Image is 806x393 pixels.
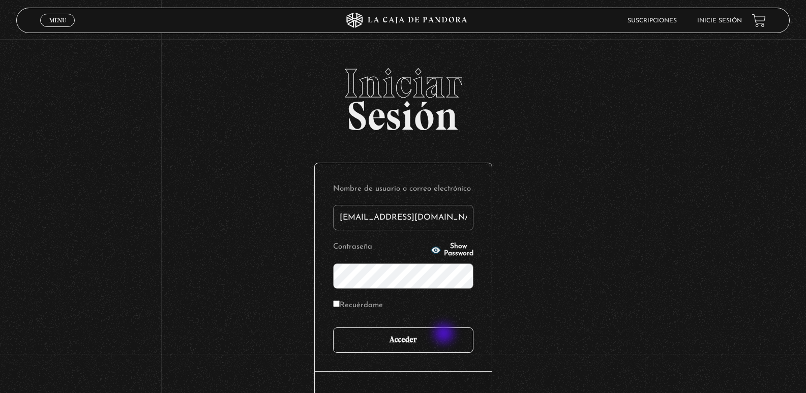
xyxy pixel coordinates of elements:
[444,243,473,257] span: Show Password
[431,243,473,257] button: Show Password
[752,14,766,27] a: View your shopping cart
[333,239,428,255] label: Contraseña
[333,300,340,307] input: Recuérdame
[333,182,473,197] label: Nombre de usuario o correo electrónico
[697,18,742,24] a: Inicie sesión
[16,63,790,128] h2: Sesión
[46,26,70,33] span: Cerrar
[49,17,66,23] span: Menu
[333,327,473,353] input: Acceder
[333,298,383,314] label: Recuérdame
[16,63,790,104] span: Iniciar
[628,18,677,24] a: Suscripciones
